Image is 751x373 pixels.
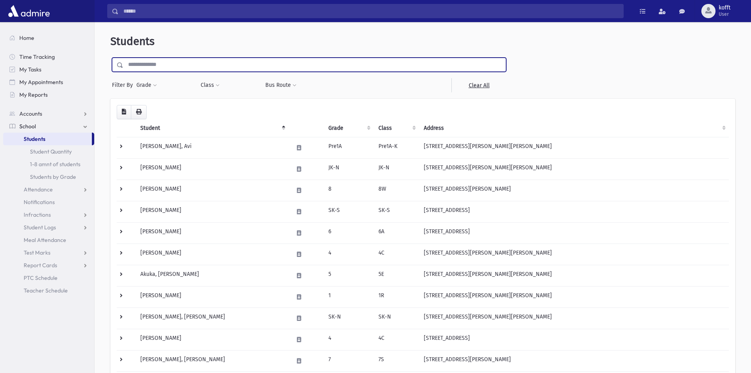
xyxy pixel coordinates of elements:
[24,287,68,294] span: Teacher Schedule
[374,307,419,329] td: SK-N
[419,244,729,265] td: [STREET_ADDRESS][PERSON_NAME][PERSON_NAME]
[200,78,220,92] button: Class
[324,286,374,307] td: 1
[324,329,374,350] td: 4
[419,350,729,371] td: [STREET_ADDRESS][PERSON_NAME]
[3,208,94,221] a: Infractions
[374,119,419,137] th: Class: activate to sort column ascending
[136,201,289,222] td: [PERSON_NAME]
[3,272,94,284] a: PTC Schedule
[719,5,731,11] span: kofft
[19,34,34,41] span: Home
[3,107,94,120] a: Accounts
[374,158,419,180] td: JK-N
[419,137,729,158] td: [STREET_ADDRESS][PERSON_NAME][PERSON_NAME]
[19,123,36,130] span: School
[136,244,289,265] td: [PERSON_NAME]
[3,63,94,76] a: My Tasks
[136,265,289,286] td: Akuka, [PERSON_NAME]
[719,11,731,17] span: User
[117,105,131,119] button: CSV
[419,222,729,244] td: [STREET_ADDRESS]
[136,180,289,201] td: [PERSON_NAME]
[374,201,419,222] td: SK-S
[24,262,57,269] span: Report Cards
[24,236,66,244] span: Meal Attendance
[19,66,41,73] span: My Tasks
[324,201,374,222] td: SK-S
[110,35,155,48] span: Students
[324,137,374,158] td: Pre1A
[19,79,63,86] span: My Appointments
[324,119,374,137] th: Grade: activate to sort column ascending
[419,180,729,201] td: [STREET_ADDRESS][PERSON_NAME]
[3,32,94,44] a: Home
[419,201,729,222] td: [STREET_ADDRESS]
[374,329,419,350] td: 4C
[3,120,94,133] a: School
[324,307,374,329] td: SK-N
[136,329,289,350] td: [PERSON_NAME]
[24,211,51,218] span: Infractions
[19,91,48,98] span: My Reports
[374,222,419,244] td: 6A
[374,244,419,265] td: 4C
[3,133,92,145] a: Students
[112,81,136,89] span: Filter By
[324,244,374,265] td: 4
[3,183,94,196] a: Attendance
[324,350,374,371] td: 7
[3,259,94,272] a: Report Cards
[419,265,729,286] td: [STREET_ADDRESS][PERSON_NAME][PERSON_NAME]
[19,53,55,60] span: Time Tracking
[324,180,374,201] td: 8
[24,224,56,231] span: Student Logs
[3,221,94,234] a: Student Logs
[419,158,729,180] td: [STREET_ADDRESS][PERSON_NAME][PERSON_NAME]
[3,234,94,246] a: Meal Attendance
[3,76,94,88] a: My Appointments
[374,137,419,158] td: Pre1A-K
[24,186,53,193] span: Attendance
[3,51,94,63] a: Time Tracking
[119,4,623,18] input: Search
[3,88,94,101] a: My Reports
[136,350,289,371] td: [PERSON_NAME], [PERSON_NAME]
[3,158,94,171] a: 1-8 amnt of students
[374,180,419,201] td: 8W
[419,286,729,307] td: [STREET_ADDRESS][PERSON_NAME][PERSON_NAME]
[419,119,729,137] th: Address: activate to sort column ascending
[374,350,419,371] td: 7S
[24,274,58,281] span: PTC Schedule
[374,265,419,286] td: 5E
[3,196,94,208] a: Notifications
[131,105,147,119] button: Print
[265,78,297,92] button: Bus Route
[3,145,94,158] a: Student Quantity
[324,265,374,286] td: 5
[6,3,52,19] img: AdmirePro
[24,199,55,206] span: Notifications
[24,135,45,142] span: Students
[324,158,374,180] td: JK-N
[374,286,419,307] td: 1R
[136,119,289,137] th: Student: activate to sort column descending
[451,78,506,92] a: Clear All
[136,307,289,329] td: [PERSON_NAME], [PERSON_NAME]
[419,307,729,329] td: [STREET_ADDRESS][PERSON_NAME][PERSON_NAME]
[324,222,374,244] td: 6
[136,222,289,244] td: [PERSON_NAME]
[24,249,50,256] span: Test Marks
[419,329,729,350] td: [STREET_ADDRESS]
[136,137,289,158] td: [PERSON_NAME], Avi
[136,78,157,92] button: Grade
[19,110,42,117] span: Accounts
[3,284,94,297] a: Teacher Schedule
[3,171,94,183] a: Students by Grade
[136,158,289,180] td: [PERSON_NAME]
[136,286,289,307] td: [PERSON_NAME]
[3,246,94,259] a: Test Marks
